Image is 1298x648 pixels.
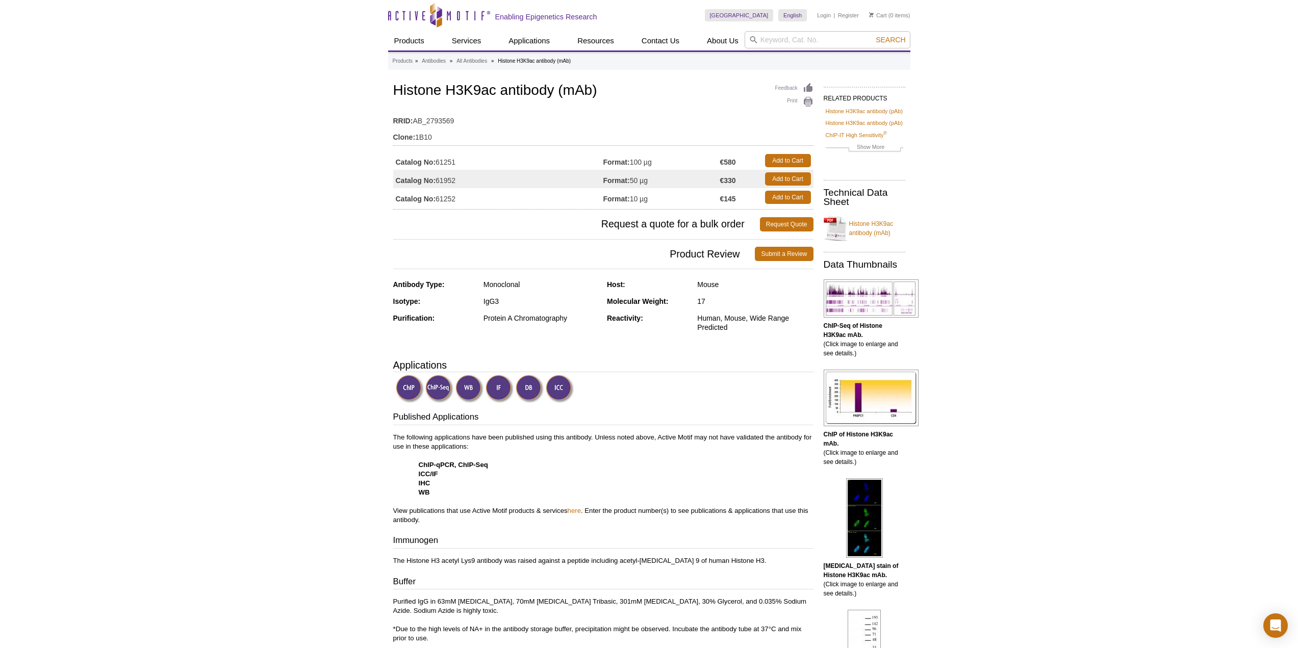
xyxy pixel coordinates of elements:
[824,279,919,318] img: Histone H3K9ac antibody (mAb) tested by ChIP-Seq.
[824,322,882,339] b: ChIP-Seq of Histone H3K9ac mAb.
[778,9,807,21] a: English
[817,12,831,19] a: Login
[419,488,430,496] strong: WB
[393,188,603,206] td: 61252
[396,176,436,185] strong: Catalog No:
[419,461,488,469] strong: ChIP-qPCR, ChIP-Seq
[607,314,643,322] strong: Reactivity:
[883,131,887,136] sup: ®
[393,411,813,425] h3: Published Applications
[765,172,811,186] a: Add to Cart
[869,12,874,17] img: Your Cart
[396,375,424,403] img: ChIP Validated
[834,9,835,21] li: |
[415,58,418,64] li: »
[419,479,430,487] strong: IHC
[824,260,905,269] h2: Data Thumbnails
[603,176,630,185] strong: Format:
[824,370,919,426] img: Histone H3K9ac antibody (mAb) tested by ChIP.
[516,375,544,403] img: Dot Blot Validated
[393,597,813,643] p: Purified IgG in 63mM [MEDICAL_DATA], 70mM [MEDICAL_DATA] Tribasic, 301mM [MEDICAL_DATA], 30% Glyc...
[826,107,903,116] a: Histone H3K9ac antibody (pAb)
[701,31,745,50] a: About Us
[396,158,436,167] strong: Catalog No:
[393,247,755,261] span: Product Review
[393,110,813,126] td: AB_2793569
[393,151,603,170] td: 61251
[838,12,859,19] a: Register
[745,31,910,48] input: Keyword, Cat. No.
[603,158,630,167] strong: Format:
[393,357,813,373] h3: Applications
[393,280,445,289] strong: Antibody Type:
[393,314,435,322] strong: Purification:
[765,154,811,167] a: Add to Cart
[824,87,905,105] h2: RELATED PRODUCTS
[603,151,720,170] td: 100 µg
[824,188,905,206] h2: Technical Data Sheet
[824,562,899,579] b: [MEDICAL_DATA] stain of Histone H3K9ac mAb.
[603,188,720,206] td: 10 µg
[393,170,603,188] td: 61952
[546,375,574,403] img: Immunocytochemistry Validated
[568,507,581,514] a: here
[393,576,813,590] h3: Buffer
[483,280,599,289] div: Monoclonal
[775,83,813,94] a: Feedback
[824,213,905,244] a: Histone H3K9ac antibody (mAb)
[393,116,413,125] strong: RRID:
[760,217,813,231] a: Request Quote
[635,31,685,50] a: Contact Us
[824,431,893,447] b: ChIP of Histone H3K9ac mAb.
[456,57,487,66] a: All Antibodies
[876,36,905,44] span: Search
[393,83,813,100] h1: Histone H3K9ac antibody (mAb)
[446,31,488,50] a: Services
[869,12,887,19] a: Cart
[393,433,813,525] p: The following applications have been published using this antibody. Unless noted above, Active Mo...
[720,158,735,167] strong: €580
[486,375,514,403] img: Immunofluorescence Validated
[697,314,813,332] div: Human, Mouse, Wide Range Predicted
[846,478,883,558] img: Histone H3K9ac antibody (mAb) tested by immunofluorescence.
[571,31,620,50] a: Resources
[425,375,453,403] img: ChIP-Seq Validated
[419,470,438,478] strong: ICC/IF
[393,133,416,142] strong: Clone:
[873,35,908,44] button: Search
[393,217,760,231] span: Request a quote for a bulk order
[826,131,887,140] a: ChIP-IT High Sensitivity®
[869,9,910,21] li: (0 items)
[603,194,630,203] strong: Format:
[388,31,430,50] a: Products
[455,375,483,403] img: Western Blot Validated
[502,31,556,50] a: Applications
[1263,613,1288,638] div: Open Intercom Messenger
[775,96,813,108] a: Print
[483,297,599,306] div: IgG3
[396,194,436,203] strong: Catalog No:
[498,58,571,64] li: Histone H3K9ac antibody (mAb)
[826,142,903,154] a: Show More
[450,58,453,64] li: »
[491,58,494,64] li: »
[697,280,813,289] div: Mouse
[495,12,597,21] h2: Enabling Epigenetics Research
[607,297,668,305] strong: Molecular Weight:
[755,247,813,261] a: Submit a Review
[705,9,774,21] a: [GEOGRAPHIC_DATA]
[824,430,905,466] p: (Click image to enlarge and see details.)
[826,118,903,127] a: Histone H3K9ac antibody (pAb)
[720,176,735,185] strong: €330
[483,314,599,323] div: Protein A Chromatography
[393,297,421,305] strong: Isotype:
[393,534,813,549] h3: Immunogen
[697,297,813,306] div: 17
[393,556,813,565] p: The Histone H3 acetyl Lys9 antibody was raised against a peptide including acetyl-[MEDICAL_DATA] ...
[824,561,905,598] p: (Click image to enlarge and see details.)
[765,191,811,204] a: Add to Cart
[393,57,413,66] a: Products
[603,170,720,188] td: 50 µg
[720,194,735,203] strong: €145
[422,57,446,66] a: Antibodies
